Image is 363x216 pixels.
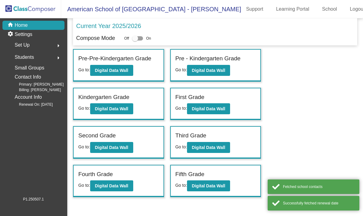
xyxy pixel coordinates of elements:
[78,170,113,179] label: Fourth Grade
[9,87,61,93] span: Billing: [PERSON_NAME]
[192,68,225,73] b: Digital Data Wall
[55,42,62,49] mat-icon: arrow_right
[271,4,314,14] a: Learning Portal
[187,180,230,191] button: Digital Data Wall
[78,144,90,149] span: Go to:
[90,142,133,153] button: Digital Data Wall
[55,54,62,62] mat-icon: arrow_right
[9,82,64,87] span: Primary: [PERSON_NAME]
[90,180,133,191] button: Digital Data Wall
[175,131,206,140] label: Third Grade
[192,106,225,111] b: Digital Data Wall
[175,67,187,72] span: Go to:
[90,65,133,76] button: Digital Data Wall
[78,131,116,140] label: Second Grade
[15,73,41,81] p: Contact Info
[146,36,151,41] span: On
[15,22,28,29] p: Home
[175,183,187,188] span: Go to:
[7,22,15,29] mat-icon: home
[192,145,225,150] b: Digital Data Wall
[90,103,133,114] button: Digital Data Wall
[187,65,230,76] button: Digital Data Wall
[61,4,241,14] span: American School of [GEOGRAPHIC_DATA] - [PERSON_NAME]
[78,67,90,72] span: Go to:
[95,68,128,73] b: Digital Data Wall
[78,106,90,111] span: Go to:
[175,170,204,179] label: Fifth Grade
[192,183,225,188] b: Digital Data Wall
[7,31,15,38] mat-icon: settings
[175,144,187,149] span: Go to:
[175,54,240,63] label: Pre - Kindergarten Grade
[241,4,268,14] a: Support
[78,93,129,102] label: Kindergarten Grade
[317,4,342,14] a: School
[124,36,129,41] span: Off
[78,54,151,63] label: Pre-Pre-Kindergarten Grade
[15,41,30,49] span: Set Up
[283,200,355,206] div: Successfully fetched renewal date
[95,106,128,111] b: Digital Data Wall
[187,142,230,153] button: Digital Data Wall
[175,106,187,111] span: Go to:
[78,183,90,188] span: Go to:
[15,64,44,72] p: Small Groups
[15,93,42,101] p: Account Info
[187,103,230,114] button: Digital Data Wall
[76,34,115,42] p: Compose Mode
[15,31,32,38] p: Settings
[175,93,204,102] label: First Grade
[95,145,128,150] b: Digital Data Wall
[283,184,355,189] div: Fetched school contacts
[95,183,128,188] b: Digital Data Wall
[76,21,141,30] p: Current Year 2025/2026
[15,53,34,62] span: Students
[9,102,53,107] span: Renewal On: [DATE]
